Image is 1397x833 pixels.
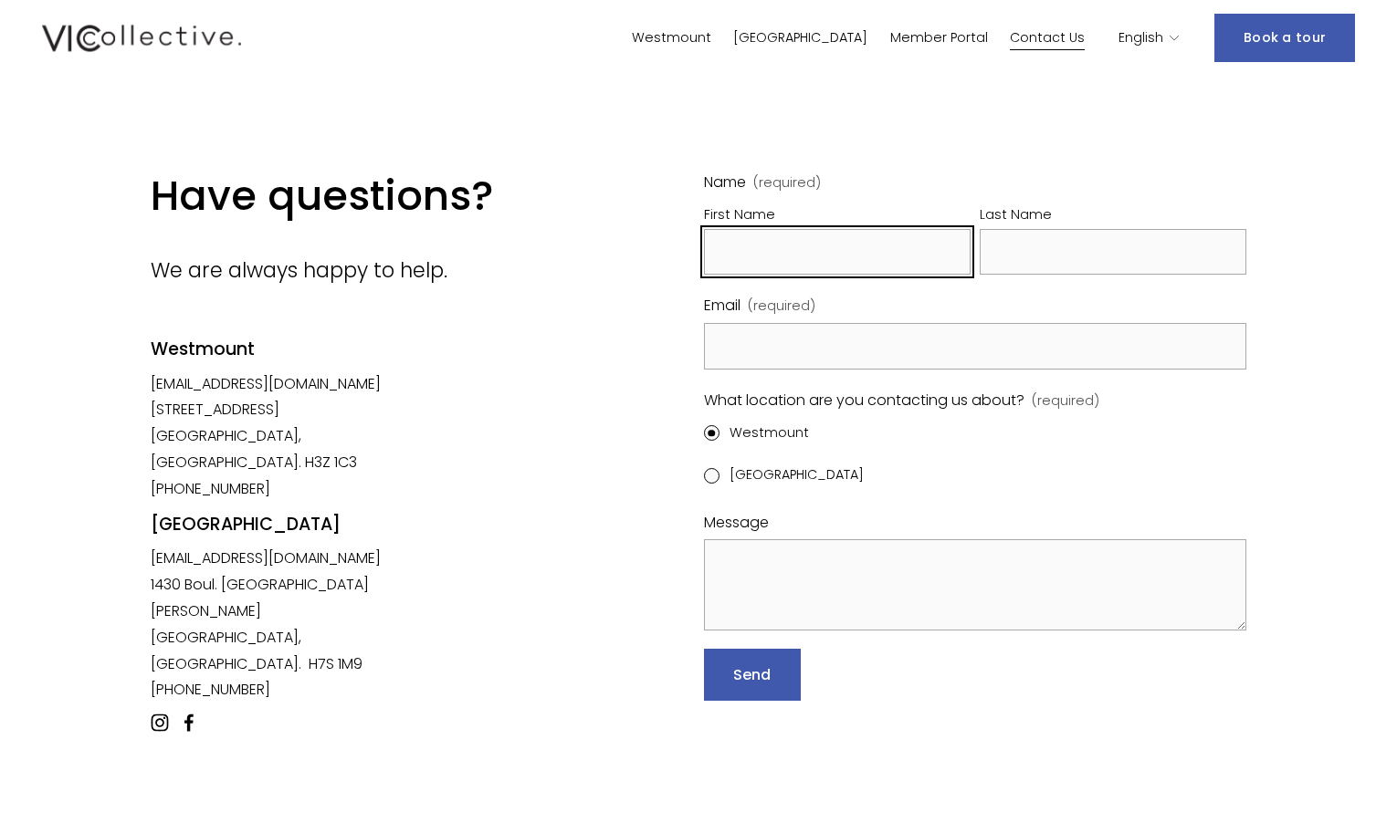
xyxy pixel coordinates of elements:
span: (required) [1032,390,1099,413]
a: Instagram [151,713,169,732]
p: [EMAIL_ADDRESS][DOMAIN_NAME] 1430 Boul. [GEOGRAPHIC_DATA][PERSON_NAME] [GEOGRAPHIC_DATA], [GEOGRA... [151,546,417,703]
p: We are always happy to help. [151,252,602,288]
div: Last Name [980,203,1246,229]
a: Westmount [632,25,711,51]
span: Name [704,170,746,196]
a: facebook-unauth [180,713,198,732]
p: [EMAIL_ADDRESS][DOMAIN_NAME] [STREET_ADDRESS] [GEOGRAPHIC_DATA], [GEOGRAPHIC_DATA]. H3Z 1C3 [PHON... [151,371,417,503]
span: Email [704,293,741,319]
h4: [GEOGRAPHIC_DATA] [151,513,417,537]
a: Book a tour [1214,14,1355,62]
div: language picker [1119,25,1181,51]
img: Vic Collective [42,21,241,56]
span: (required) [748,295,815,318]
span: English [1119,26,1163,50]
a: Member Portal [890,25,988,51]
a: [GEOGRAPHIC_DATA] [733,25,867,51]
a: Contact Us [1010,25,1085,51]
span: Message [704,510,769,536]
button: SendSend [704,649,801,701]
span: Send [733,664,772,685]
h4: Westmount [151,338,417,362]
span: (required) [753,176,821,189]
div: First Name [704,203,971,229]
h2: Have questions? [151,170,602,223]
span: What location are you contacting us about? [704,388,1024,414]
